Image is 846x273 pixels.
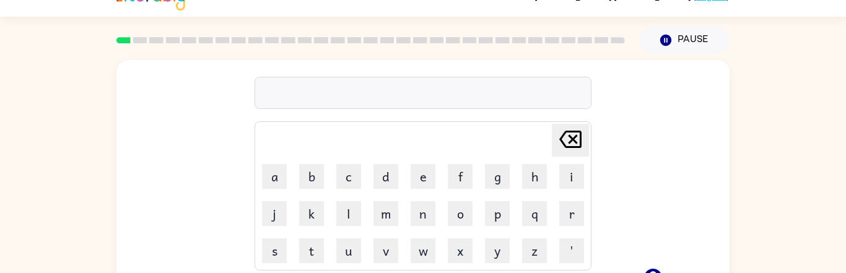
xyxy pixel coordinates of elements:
[411,164,435,189] button: e
[373,201,398,226] button: m
[299,164,324,189] button: b
[448,164,473,189] button: f
[485,201,510,226] button: p
[336,164,361,189] button: c
[559,164,584,189] button: i
[522,164,547,189] button: h
[262,238,287,263] button: s
[485,164,510,189] button: g
[299,201,324,226] button: k
[448,238,473,263] button: x
[411,201,435,226] button: n
[262,164,287,189] button: a
[373,238,398,263] button: v
[485,238,510,263] button: y
[299,238,324,263] button: t
[559,201,584,226] button: r
[448,201,473,226] button: o
[640,26,730,54] button: Pause
[522,201,547,226] button: q
[336,238,361,263] button: u
[373,164,398,189] button: d
[336,201,361,226] button: l
[411,238,435,263] button: w
[559,238,584,263] button: '
[262,201,287,226] button: j
[522,238,547,263] button: z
